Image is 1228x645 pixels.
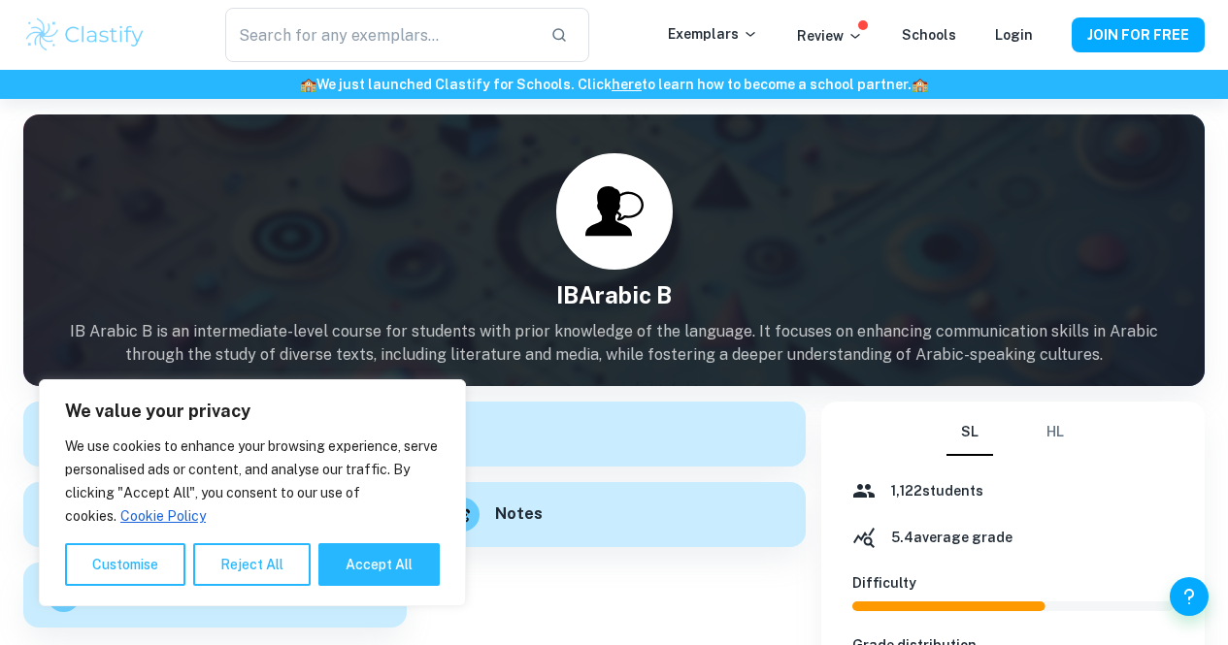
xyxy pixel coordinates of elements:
[1170,577,1209,616] button: Help and Feedback
[119,507,207,525] a: Cookie Policy
[797,25,863,47] p: Review
[891,480,983,501] h6: 1,122 students
[1072,17,1205,52] button: JOIN FOR FREE
[318,543,440,586] button: Accept All
[225,8,536,62] input: Search for any exemplars...
[23,482,407,547] a: IA/EE Review
[65,400,440,423] p: We value your privacy
[995,27,1033,43] a: Login
[65,543,185,586] button: Customise
[612,77,642,92] a: here
[23,320,1205,367] p: IB Arabic B is an intermediate-level course for students with prior knowledge of the language. It...
[23,563,407,628] a: Syllabus + Topics
[193,543,311,586] button: Reject All
[902,27,956,43] a: Schools
[23,16,147,54] img: Clastify logo
[891,527,1012,548] h6: 5.4 average grade
[1032,409,1079,456] button: HL
[300,77,316,92] span: 🏫
[912,77,928,92] span: 🏫
[422,482,806,547] a: Notes
[39,379,466,606] div: We value your privacy
[23,402,806,467] a: Coursework Exemplars
[946,409,993,456] button: SL
[65,435,440,528] p: We use cookies to enhance your browsing experience, serve personalised ads or content, and analys...
[23,277,1205,312] h4: IB Arabic B
[668,23,758,45] p: Exemplars
[495,502,543,527] h6: Notes
[4,74,1224,95] h6: We just launched Clastify for Schools. Click to learn how to become a school partner.
[585,182,644,241] img: english-b.svg
[852,572,1174,594] h6: Difficulty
